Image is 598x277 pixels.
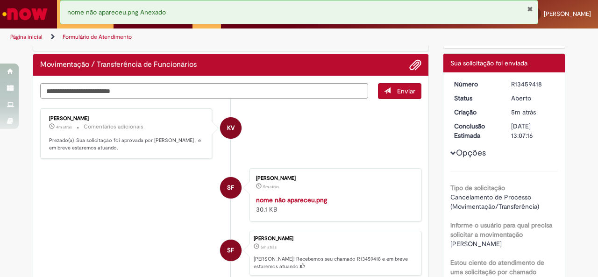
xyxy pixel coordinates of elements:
[261,244,277,250] time: 28/08/2025 17:06:12
[447,121,505,140] dt: Conclusão Estimada
[450,258,544,276] b: Estou ciente do atendimento de uma solicitação por chamado
[447,93,505,103] dt: Status
[450,193,539,211] span: Cancelamento de Processo (Movimentação/Transferência)
[511,93,555,103] div: Aberto
[256,195,412,214] div: 30.1 KB
[227,239,234,262] span: SF
[220,177,242,199] div: Sabrina Esteves Frota
[397,87,415,95] span: Enviar
[263,184,279,190] time: 28/08/2025 17:06:10
[10,33,43,41] a: Página inicial
[409,59,421,71] button: Adicionar anexos
[527,5,533,13] button: Fechar Notificação
[63,33,132,41] a: Formulário de Atendimento
[227,117,235,139] span: KV
[511,108,536,116] span: 5m atrás
[447,107,505,117] dt: Criação
[56,124,72,130] span: 4m atrás
[261,244,277,250] span: 5m atrás
[254,256,416,270] p: [PERSON_NAME]! Recebemos seu chamado R13459418 e em breve estaremos atuando.
[511,79,555,89] div: R13459418
[450,59,527,67] span: Sua solicitação foi enviada
[56,124,72,130] time: 28/08/2025 17:07:16
[450,221,552,239] b: informe o usuário para qual precisa solicitar a movimentação
[220,240,242,261] div: Sabrina Esteves Frota
[220,117,242,139] div: Karine Vieira
[511,108,536,116] time: 28/08/2025 17:06:12
[511,121,555,140] div: [DATE] 13:07:16
[256,196,327,204] a: nome não apareceu.png
[254,236,416,241] div: [PERSON_NAME]
[227,177,234,199] span: SF
[84,123,143,131] small: Comentários adicionais
[7,28,392,46] ul: Trilhas de página
[450,184,505,192] b: Tipo de solicitação
[49,137,205,151] p: Prezado(a), Sua solicitação foi aprovada por [PERSON_NAME] , e em breve estaremos atuando.
[49,116,205,121] div: [PERSON_NAME]
[378,83,421,99] button: Enviar
[40,83,368,99] textarea: Digite sua mensagem aqui...
[67,8,166,16] span: nome não apareceu.png Anexado
[450,240,502,248] span: [PERSON_NAME]
[256,176,412,181] div: [PERSON_NAME]
[40,61,197,69] h2: Movimentação / Transferência de Funcionários Histórico de tíquete
[447,79,505,89] dt: Número
[1,5,49,23] img: ServiceNow
[263,184,279,190] span: 5m atrás
[544,10,591,18] span: [PERSON_NAME]
[511,107,555,117] div: 28/08/2025 17:06:12
[40,231,421,276] li: Sabrina Esteves Frota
